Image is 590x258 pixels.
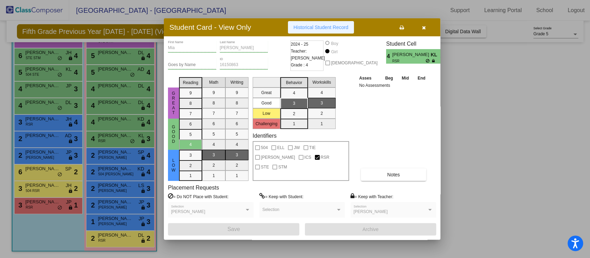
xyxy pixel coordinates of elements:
[305,153,311,162] span: ICS
[261,153,295,162] span: [PERSON_NAME]
[392,58,426,64] span: RSR
[331,49,338,55] div: Girl
[293,25,348,30] span: Historical Student Record
[357,82,430,89] td: No Assessments
[305,223,436,236] button: Archive
[440,52,446,61] span: 3
[253,132,277,139] label: Identifiers
[168,193,228,200] label: = Do NOT Place with Student:
[168,63,216,67] input: goes by name
[381,74,397,82] th: Beg
[350,193,393,200] label: = Keep with Teacher:
[169,23,251,31] h3: Student Card - View Only
[227,226,240,232] span: Save
[291,48,325,62] span: Teacher: [PERSON_NAME]
[220,63,268,67] input: Enter ID
[331,40,338,47] div: Boy
[291,62,308,68] span: Grade : 4
[331,59,377,67] span: [DEMOGRAPHIC_DATA]
[171,209,205,214] span: [PERSON_NAME]
[431,51,440,58] span: KL
[386,40,446,47] h3: Student Cell
[277,144,284,152] span: ELL
[170,125,177,144] span: Good
[387,172,400,177] span: Notes
[354,209,388,214] span: [PERSON_NAME]
[170,91,177,115] span: Great
[170,158,177,173] span: Low
[294,144,300,152] span: JW
[392,51,431,58] span: [PERSON_NAME]
[168,184,219,191] label: Placement Requests
[288,21,354,34] button: Historical Student Record
[309,144,316,152] span: TIE
[291,41,308,48] span: 2024 - 25
[259,193,303,200] label: = Keep with Student:
[363,227,379,232] span: Archive
[357,74,381,82] th: Asses
[413,74,430,82] th: End
[321,153,329,162] span: RSR
[397,74,413,82] th: Mid
[261,163,269,171] span: STE
[278,163,287,171] span: STM
[386,52,392,61] span: 4
[168,223,299,236] button: Save
[361,168,426,181] button: Notes
[261,144,268,152] span: 504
